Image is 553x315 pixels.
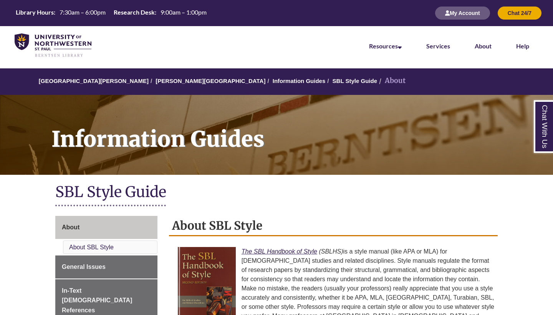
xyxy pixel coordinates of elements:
a: About [55,216,157,239]
a: [GEOGRAPHIC_DATA][PERSON_NAME] [39,78,149,84]
a: [PERSON_NAME][GEOGRAPHIC_DATA] [156,78,265,84]
a: About SBL Style [69,244,114,250]
a: The SBL Handbook of Style [242,248,317,255]
a: Chat 24/7 [498,10,541,16]
em: (SBLHS) [319,248,343,255]
span: About [62,224,79,230]
a: My Account [435,10,490,16]
button: Chat 24/7 [498,7,541,20]
span: 9:00am – 1:00pm [161,8,207,16]
th: Research Desk: [111,8,157,17]
a: SBL Style Guide [333,78,377,84]
a: Information Guides [273,78,326,84]
a: Resources [369,42,402,50]
h1: Information Guides [43,95,553,165]
button: My Account [435,7,490,20]
img: UNWSP Library Logo [15,33,91,58]
h1: SBL Style Guide [55,182,498,203]
a: Services [426,42,450,50]
a: Help [516,42,529,50]
span: In-Text [DEMOGRAPHIC_DATA] References [62,287,132,313]
span: 7:30am – 6:00pm [60,8,106,16]
li: About [377,75,406,86]
h2: About SBL Style [169,216,498,236]
a: Hours Today [13,8,210,18]
th: Library Hours: [13,8,56,17]
a: General Issues [55,255,157,279]
span: General Issues [62,264,106,270]
a: About [475,42,492,50]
